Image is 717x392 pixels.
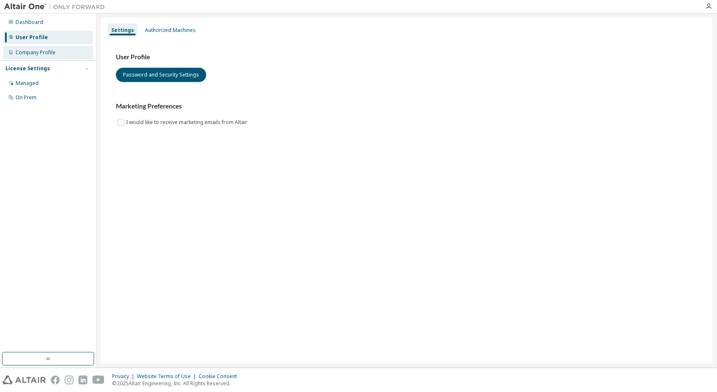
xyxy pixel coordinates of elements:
[112,373,137,380] div: Privacy
[5,65,50,72] div: License Settings
[126,117,249,127] label: I would like to receive marketing emails from Altair
[16,94,37,101] div: On Prem
[3,376,46,384] img: altair_logo.svg
[116,68,206,82] button: Password and Security Settings
[16,49,55,56] div: Company Profile
[145,27,196,34] div: Authorized Machines
[112,380,242,387] p: © 2025 Altair Engineering, Inc. All Rights Reserved.
[16,80,39,87] div: Managed
[16,19,43,26] div: Dashboard
[116,102,698,111] h3: Marketing Preferences
[51,376,60,384] img: facebook.svg
[137,373,199,380] div: Website Terms of Use
[116,53,698,61] h3: User Profile
[92,376,105,384] img: youtube.svg
[65,376,74,384] img: instagram.svg
[79,376,87,384] img: linkedin.svg
[4,3,109,11] img: Altair One
[199,373,242,380] div: Cookie Consent
[111,27,134,34] div: Settings
[16,34,48,41] div: User Profile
